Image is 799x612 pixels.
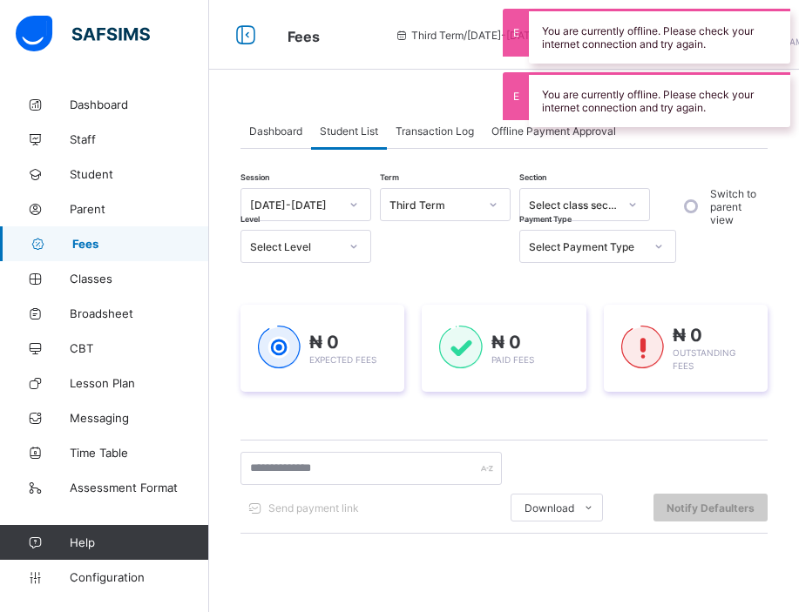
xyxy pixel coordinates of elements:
span: Notify Defaulters [667,501,755,514]
img: paid-1.3eb1404cbcb1d3b736510a26bbfa3ccb.svg [439,326,482,369]
span: Transaction Log [396,124,474,138]
span: Dashboard [70,98,209,111]
span: Broadsheet [70,306,209,320]
span: session/term information [394,29,540,42]
div: You are currently offline. Please check your internet connection and try again. [529,72,790,127]
span: Time Table [70,446,209,460]
span: ₦ 0 [309,332,339,353]
span: Student List [320,124,378,138]
span: Section [519,172,546,182]
img: safsims [16,16,150,52]
div: Select class section [529,198,618,212]
span: Outstanding Fees [673,347,735,371]
span: Configuration [70,570,208,584]
span: Download [525,501,574,514]
span: Fees [288,28,320,45]
span: Staff [70,132,209,146]
span: Parent [70,202,209,216]
img: outstanding-1.146d663e52f09953f639664a84e30106.svg [621,326,664,369]
span: Offline Payment Approval [491,124,616,138]
span: Expected Fees [309,354,376,365]
span: Payment Type [519,214,572,224]
span: ₦ 0 [491,332,521,353]
span: Lesson Plan [70,376,209,390]
span: Paid Fees [491,354,534,365]
img: expected-1.03dd87d44185fb6c27cc9b2570c10499.svg [258,326,301,369]
label: Switch to parent view [710,187,763,226]
span: Term [380,172,399,182]
span: CBT [70,341,209,355]
span: Session [240,172,269,182]
span: Classes [70,272,209,286]
span: Fees [72,237,209,251]
span: Messaging [70,411,209,425]
span: Dashboard [249,124,302,138]
span: ₦ 0 [673,325,702,346]
span: Help [70,535,208,549]
div: Select Payment Type [529,240,644,253]
span: Send payment link [268,501,359,514]
span: Assessment Format [70,481,209,494]
span: Level [240,214,260,224]
div: [DATE]-[DATE] [250,198,339,212]
div: Select Level [250,240,339,253]
span: Student [70,167,209,181]
div: Third Term [389,198,478,212]
div: You are currently offline. Please check your internet connection and try again. [529,9,790,64]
